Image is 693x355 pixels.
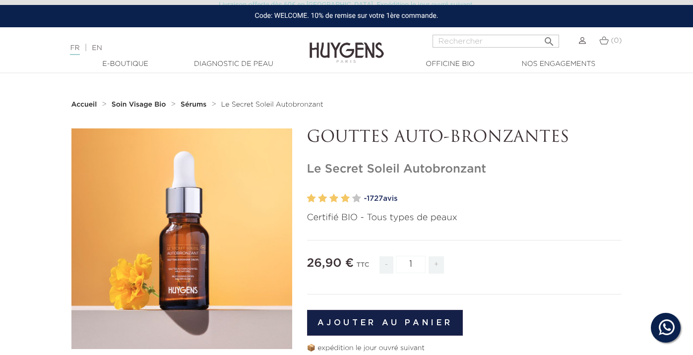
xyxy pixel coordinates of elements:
i:  [543,33,555,45]
a: Diagnostic de peau [184,59,283,69]
a: Nos engagements [509,59,608,69]
a: Sérums [181,101,209,109]
button: Ajouter au panier [307,310,463,336]
p: 📦 expédition le jour ouvré suivant [307,343,622,354]
strong: Soin Visage Bio [112,101,166,108]
label: 4 [341,191,350,206]
a: EN [92,45,102,52]
a: E-Boutique [76,59,175,69]
strong: Sérums [181,101,206,108]
button:  [540,32,558,45]
a: Le Secret Soleil Autobronzant [221,101,323,109]
span: (0) [611,37,622,44]
a: FR [70,45,79,55]
div: TTC [356,254,369,281]
span: - [379,256,393,274]
span: 1727 [367,195,383,202]
input: Quantité [396,256,426,273]
a: Soin Visage Bio [112,101,169,109]
span: 26,90 € [307,257,354,269]
p: GOUTTES AUTO-BRONZANTES [307,128,622,147]
p: Certifié BIO - Tous types de peaux [307,211,622,225]
label: 1 [307,191,316,206]
a: -1727avis [364,191,622,206]
a: Officine Bio [401,59,500,69]
input: Rechercher [433,35,559,48]
span: Le Secret Soleil Autobronzant [221,101,323,108]
span: + [429,256,444,274]
label: 3 [329,191,338,206]
img: Huygens [310,26,384,64]
label: 2 [318,191,327,206]
strong: Accueil [71,101,97,108]
div: | [65,42,281,54]
h1: Le Secret Soleil Autobronzant [307,162,622,177]
a: Accueil [71,101,99,109]
label: 5 [352,191,361,206]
